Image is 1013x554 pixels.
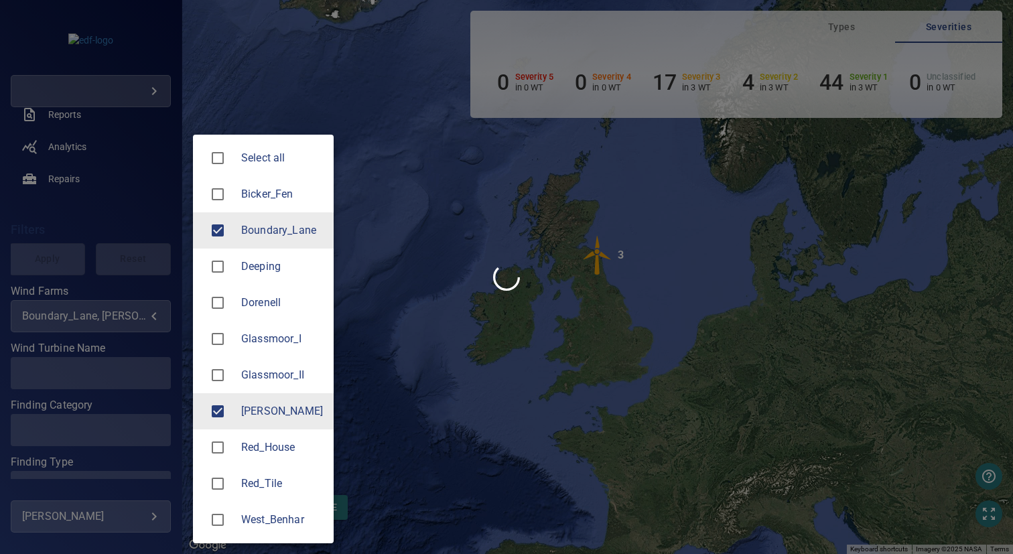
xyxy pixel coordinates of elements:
[204,325,232,353] span: Glassmoor_I
[204,289,232,317] span: Dorenell
[204,253,232,281] span: Deeping
[241,367,323,383] div: Wind Farms Glassmoor_II
[241,367,323,383] span: Glassmoor_II
[204,506,232,534] span: West_Benhar
[204,180,232,208] span: Bicker_Fen
[241,150,323,166] span: Select all
[193,135,334,543] ul: Boundary_Lane, [PERSON_NAME]
[241,512,323,528] span: West_Benhar
[241,476,323,492] div: Wind Farms Red_Tile
[241,186,323,202] span: Bicker_Fen
[241,476,323,492] span: Red_Tile
[241,439,323,456] span: Red_House
[204,397,232,425] span: Langley
[241,222,323,238] div: Wind Farms Boundary_Lane
[241,403,323,419] span: [PERSON_NAME]
[241,259,323,275] span: Deeping
[241,512,323,528] div: Wind Farms West_Benhar
[204,216,232,245] span: Boundary_Lane
[241,295,323,311] span: Dorenell
[241,186,323,202] div: Wind Farms Bicker_Fen
[241,403,323,419] div: Wind Farms Langley
[241,295,323,311] div: Wind Farms Dorenell
[204,470,232,498] span: Red_Tile
[241,222,323,238] span: Boundary_Lane
[241,331,323,347] span: Glassmoor_I
[204,361,232,389] span: Glassmoor_II
[204,433,232,462] span: Red_House
[241,331,323,347] div: Wind Farms Glassmoor_I
[241,439,323,456] div: Wind Farms Red_House
[241,259,323,275] div: Wind Farms Deeping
